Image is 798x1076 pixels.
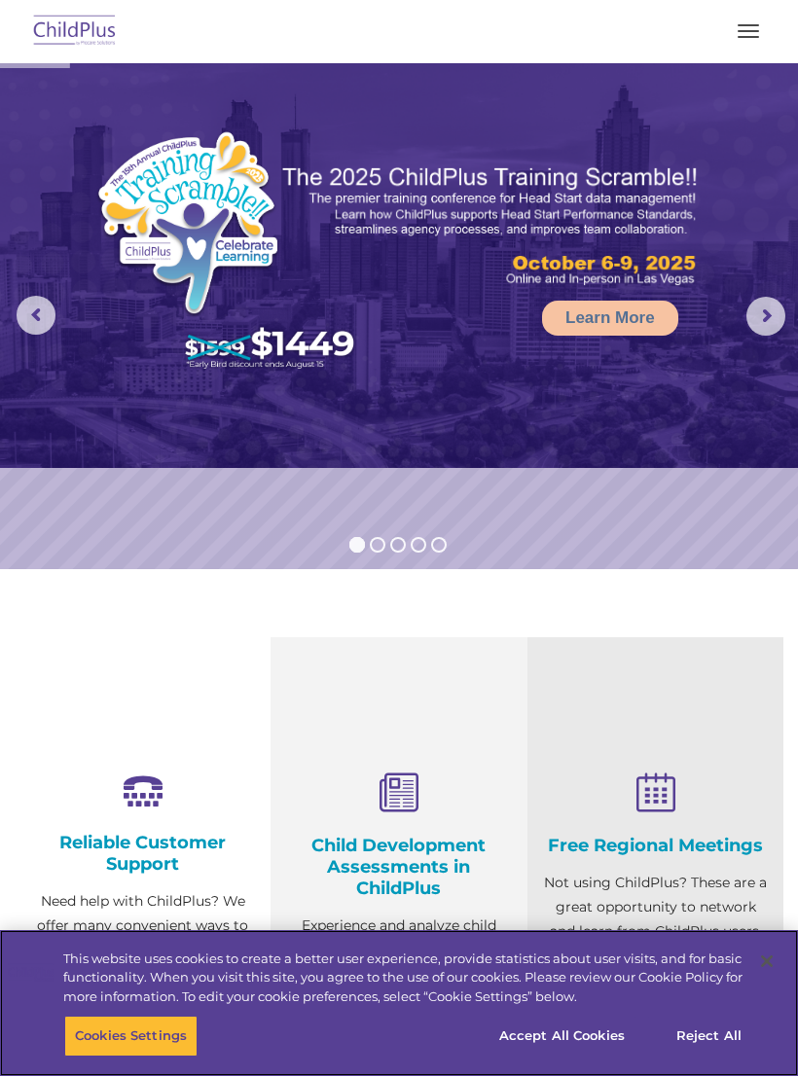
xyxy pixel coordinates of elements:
[648,1016,770,1057] button: Reject All
[29,832,256,875] h4: Reliable Customer Support
[285,914,512,1059] p: Experience and analyze child assessments and Head Start data management in one system with zero c...
[285,835,512,899] h4: Child Development Assessments in ChildPlus
[29,9,121,54] img: ChildPlus by Procare Solutions
[489,1016,635,1057] button: Accept All Cookies
[542,871,769,992] p: Not using ChildPlus? These are a great opportunity to network and learn from ChildPlus users. Fin...
[542,301,678,336] a: Learn More
[745,940,788,983] button: Close
[542,835,769,856] h4: Free Regional Meetings
[29,889,256,1059] p: Need help with ChildPlus? We offer many convenient ways to contact our amazing Customer Support r...
[64,1016,198,1057] button: Cookies Settings
[63,950,743,1007] div: This website uses cookies to create a better user experience, provide statistics about user visit...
